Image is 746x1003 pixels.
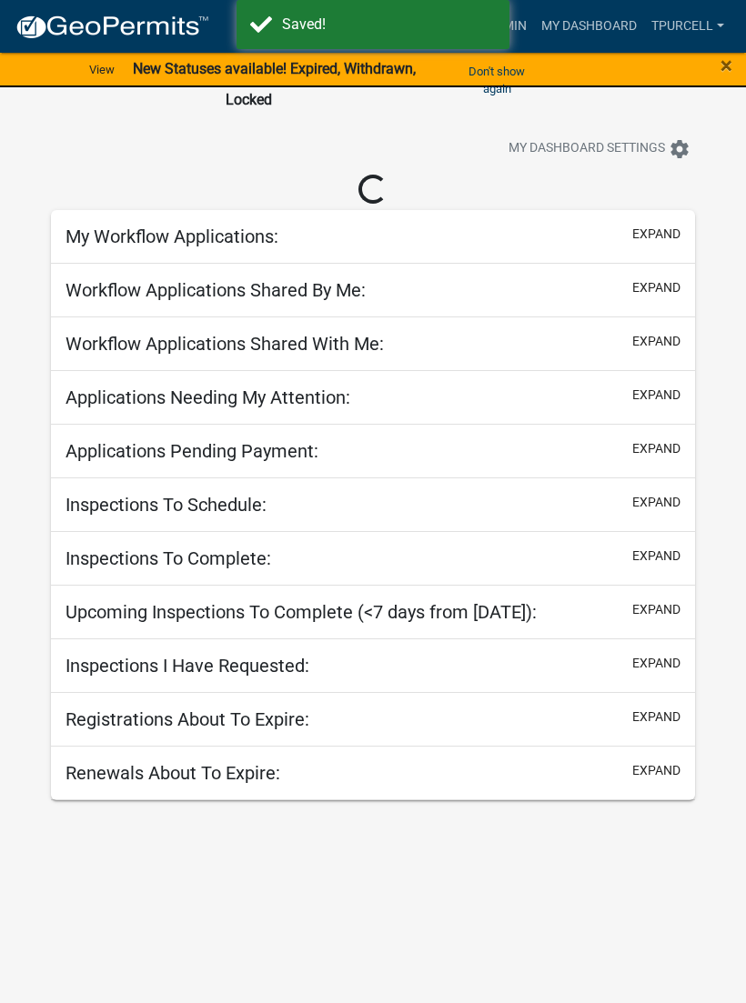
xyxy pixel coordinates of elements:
[632,225,680,244] button: expand
[632,600,680,619] button: expand
[282,14,496,35] div: Saved!
[632,278,680,297] button: expand
[66,547,271,569] h5: Inspections To Complete:
[66,708,309,730] h5: Registrations About To Expire:
[644,9,731,44] a: Tpurcell
[669,138,691,160] i: settings
[632,654,680,673] button: expand
[66,333,384,355] h5: Workflow Applications Shared With Me:
[82,55,122,85] a: View
[494,131,705,166] button: My Dashboard Settingssettings
[721,55,732,76] button: Close
[66,655,309,677] h5: Inspections I Have Requested:
[449,56,546,104] button: Don't show again
[632,439,680,458] button: expand
[632,332,680,351] button: expand
[632,761,680,780] button: expand
[66,494,267,516] h5: Inspections To Schedule:
[66,762,280,784] h5: Renewals About To Expire:
[66,226,278,247] h5: My Workflow Applications:
[534,9,644,44] a: My Dashboard
[632,386,680,405] button: expand
[66,601,537,623] h5: Upcoming Inspections To Complete (<7 days from [DATE]):
[66,440,318,462] h5: Applications Pending Payment:
[133,60,416,108] strong: New Statuses available! Expired, Withdrawn, Locked
[509,138,665,160] span: My Dashboard Settings
[66,279,366,301] h5: Workflow Applications Shared By Me:
[632,707,680,727] button: expand
[632,547,680,566] button: expand
[632,493,680,512] button: expand
[721,53,732,78] span: ×
[66,386,350,408] h5: Applications Needing My Attention:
